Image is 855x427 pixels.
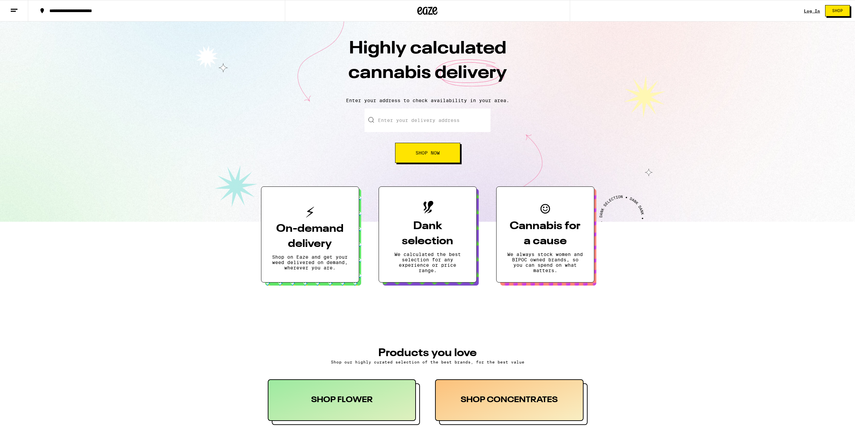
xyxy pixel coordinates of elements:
button: SHOP CONCENTRATES [435,379,588,425]
h1: Highly calculated cannabis delivery [310,37,545,92]
h3: PRODUCTS YOU LOVE [268,348,588,358]
span: Shop Now [416,151,440,155]
p: Enter your address to check availability in your area. [7,98,848,103]
div: SHOP FLOWER [268,379,416,421]
span: Shop [832,9,843,13]
a: Shop [820,5,855,16]
p: Shop on Eaze and get your weed delivered on demand, wherever you are. [272,254,348,270]
a: Log In [804,9,820,13]
input: Enter your delivery address [365,109,490,132]
button: Shop Now [395,143,460,163]
button: Cannabis for a causeWe always stock women and BIPOC owned brands, so you can spend on what matters. [496,186,594,283]
button: Shop [825,5,850,16]
p: We always stock women and BIPOC owned brands, so you can spend on what matters. [507,252,583,273]
h3: On-demand delivery [272,221,348,252]
button: On-demand deliveryShop on Eaze and get your weed delivered on demand, wherever you are. [261,186,359,283]
button: Dank selectionWe calculated the best selection for any experience or price range. [379,186,477,283]
h3: Cannabis for a cause [507,219,583,249]
h3: Dank selection [390,219,466,249]
button: SHOP FLOWER [268,379,420,425]
div: SHOP CONCENTRATES [435,379,584,421]
p: We calculated the best selection for any experience or price range. [390,252,466,273]
p: Shop our highly curated selection of the best brands, for the best value [268,360,588,364]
